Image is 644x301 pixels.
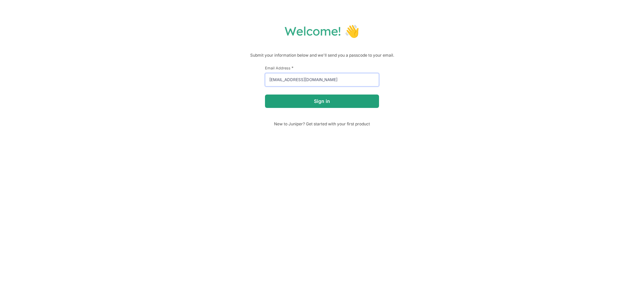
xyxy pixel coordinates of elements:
[265,65,379,70] label: Email Address
[7,23,637,39] h1: Welcome! 👋
[291,65,293,70] span: This field is required.
[7,52,637,59] p: Submit your information below and we'll send you a passcode to your email.
[265,95,379,108] button: Sign in
[265,121,379,126] span: New to Juniper? Get started with your first product
[265,73,379,86] input: email@example.com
